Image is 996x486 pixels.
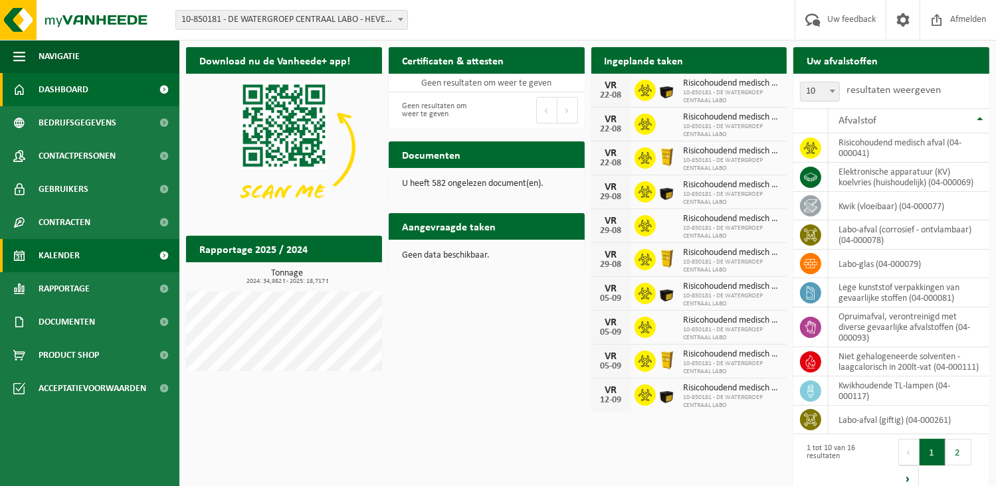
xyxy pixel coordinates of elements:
div: Geen resultaten om weer te geven [395,96,480,125]
img: LP-SB-00060-HPE-C6 [656,349,678,371]
h2: Documenten [389,141,474,167]
p: U heeft 582 ongelezen document(en). [402,179,571,189]
span: Product Shop [39,339,99,372]
span: 10-850181 - DE WATERGROEP CENTRAAL LABO [684,191,781,206]
span: 10-850181 - DE WATERGROEP CENTRAAL LABO [684,224,781,240]
td: Geen resultaten om weer te geven [389,74,585,92]
button: Previous [536,97,557,123]
label: resultaten weergeven [847,85,941,96]
span: Risicohoudend medisch afval [684,146,781,157]
span: Gebruikers [39,173,88,206]
span: 10-850181 - DE WATERGROEP CENTRAAL LABO [684,326,781,342]
span: Navigatie [39,40,80,73]
span: Risicohoudend medisch afval [684,112,781,123]
span: Risicohoudend medisch afval [684,315,781,326]
img: LP-SB-00030-HPE-51 [656,179,678,202]
p: Geen data beschikbaar. [402,251,571,260]
span: Afvalstof [839,116,876,126]
td: opruimafval, verontreinigd met diverse gevaarlijke afvalstoffen (04-000093) [829,307,989,347]
span: Documenten [39,305,95,339]
div: VR [598,351,625,362]
button: Next [557,97,578,123]
span: Risicohoudend medisch afval [684,383,781,394]
span: Contactpersonen [39,139,116,173]
span: 10-850181 - DE WATERGROEP CENTRAAL LABO [684,258,781,274]
h2: Certificaten & attesten [389,47,517,73]
span: Contracten [39,206,90,239]
span: 2024: 34,982 t - 2025: 18,717 t [193,278,382,285]
span: 10-850181 - DE WATERGROEP CENTRAAL LABO [684,89,781,105]
span: Risicohoudend medisch afval [684,78,781,89]
h2: Ingeplande taken [591,47,697,73]
span: 10-850181 - DE WATERGROEP CENTRAAL LABO [684,123,781,139]
td: lege kunststof verpakkingen van gevaarlijke stoffen (04-000081) [829,278,989,307]
button: 1 [920,439,946,465]
span: Risicohoudend medisch afval [684,282,781,292]
h3: Tonnage [193,269,382,285]
span: 10-850181 - DE WATERGROEP CENTRAAL LABO - HEVERLEE [176,11,407,29]
img: LP-SB-00030-HPE-51 [656,281,678,303]
td: labo-afval (corrosief - ontvlambaar) (04-000078) [829,220,989,250]
div: VR [598,182,625,193]
span: 10 [800,82,840,102]
a: Bekijk rapportage [283,262,381,288]
h2: Download nu de Vanheede+ app! [186,47,363,73]
td: labo-afval (giftig) (04-000261) [829,406,989,434]
span: 10-850181 - DE WATERGROEP CENTRAAL LABO [684,292,781,308]
span: 10-850181 - DE WATERGROEP CENTRAAL LABO [684,157,781,173]
div: VR [598,148,625,159]
div: 05-09 [598,362,625,371]
span: Dashboard [39,73,88,106]
span: Kalender [39,239,80,272]
span: Risicohoudend medisch afval [684,214,781,224]
td: risicohoudend medisch afval (04-000041) [829,133,989,163]
span: Risicohoudend medisch afval [684,248,781,258]
span: 10-850181 - DE WATERGROEP CENTRAAL LABO [684,394,781,410]
span: Rapportage [39,272,90,305]
button: 2 [946,439,971,465]
div: VR [598,250,625,260]
h2: Uw afvalstoffen [793,47,891,73]
h2: Rapportage 2025 / 2024 [186,236,321,262]
div: VR [598,80,625,91]
span: 10-850181 - DE WATERGROEP CENTRAAL LABO - HEVERLEE [175,10,408,30]
div: 29-08 [598,260,625,270]
td: labo-glas (04-000079) [829,250,989,278]
td: niet gehalogeneerde solventen - laagcalorisch in 200lt-vat (04-000111) [829,347,989,376]
img: LP-SB-00060-HPE-C6 [656,247,678,270]
img: LP-SB-00030-HPE-51 [656,78,678,100]
td: kwik (vloeibaar) (04-000077) [829,192,989,220]
div: 22-08 [598,159,625,168]
span: Risicohoudend medisch afval [684,180,781,191]
div: VR [598,216,625,226]
img: LP-SB-00030-HPE-51 [656,382,678,405]
img: LP-SB-00060-HPE-C6 [656,145,678,168]
button: Previous [898,439,920,465]
span: Risicohoudend medisch afval [684,349,781,360]
div: VR [598,385,625,396]
div: 12-09 [598,396,625,405]
div: 05-09 [598,328,625,337]
img: Download de VHEPlus App [186,74,382,220]
div: 22-08 [598,91,625,100]
td: kwikhoudende TL-lampen (04-000117) [829,376,989,406]
div: 05-09 [598,294,625,303]
span: Bedrijfsgegevens [39,106,116,139]
span: 10 [801,82,839,101]
div: 22-08 [598,125,625,134]
div: VR [598,283,625,294]
div: VR [598,114,625,125]
span: 10-850181 - DE WATERGROEP CENTRAAL LABO [684,360,781,376]
span: Acceptatievoorwaarden [39,372,146,405]
td: elektronische apparatuur (KV) koelvries (huishoudelijk) (04-000069) [829,163,989,192]
div: 29-08 [598,226,625,236]
div: 29-08 [598,193,625,202]
div: VR [598,317,625,328]
h2: Aangevraagde taken [389,213,509,239]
